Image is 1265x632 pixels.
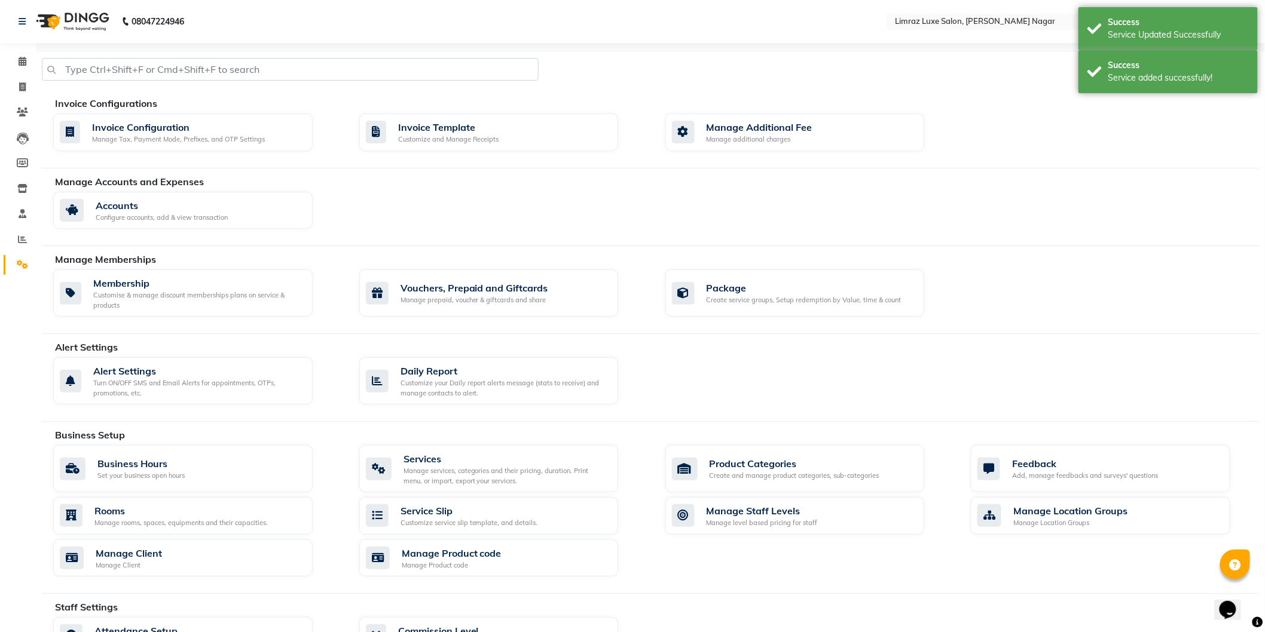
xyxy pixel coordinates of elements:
[93,378,303,398] div: Turn ON/OFF SMS and Email Alerts for appointments, OTPs, promotions, etc.
[53,113,341,151] a: Invoice ConfigurationManage Tax, Payment Mode, Prefixes, and OTP Settings
[93,290,303,310] div: Customise & manage discount memberships plans on service & products
[1108,59,1249,72] div: Success
[359,113,647,151] a: Invoice TemplateCustomize and Manage Receipts
[401,295,548,305] div: Manage prepaid, voucher & giftcards and share
[53,497,341,535] a: RoomsManage rooms, spaces, equipments and their capacities.
[1012,471,1158,481] div: Add, manage feedbacks and surveys' questions
[1013,504,1127,518] div: Manage Location Groups
[401,378,609,398] div: Customize your Daily report alerts message (stats to receive) and manage contacts to alert.
[971,445,1259,492] a: FeedbackAdd, manage feedbacks and surveys' questions
[1012,456,1158,471] div: Feedback
[96,198,228,213] div: Accounts
[401,518,538,528] div: Customize service slip template, and details.
[971,497,1259,535] a: Manage Location GroupsManage Location Groups
[93,276,303,290] div: Membership
[665,269,954,317] a: PackageCreate service groups, Setup redemption by Value, time & count
[96,213,228,223] div: Configure accounts, add & view transaction
[96,560,162,570] div: Manage Client
[92,134,265,145] div: Manage Tax, Payment Mode, Prefixes, and OTP Settings
[707,518,818,528] div: Manage level based pricing for staff
[359,539,647,577] a: Manage Product codeManage Product code
[53,539,341,577] a: Manage ClientManage Client
[1108,72,1249,84] div: Service added successfully!
[359,497,647,535] a: Service SlipCustomize service slip template, and details.
[402,546,502,560] div: Manage Product code
[1108,29,1249,41] div: Service Updated Successfully
[707,134,812,145] div: Manage additional charges
[94,518,268,528] div: Manage rooms, spaces, equipments and their capacities.
[97,456,185,471] div: Business Hours
[398,120,499,134] div: Invoice Template
[401,504,538,518] div: Service Slip
[53,357,341,404] a: Alert SettingsTurn ON/OFF SMS and Email Alerts for appointments, OTPs, promotions, etc.
[132,5,184,38] b: 08047224946
[1215,584,1253,620] iframe: chat widget
[1108,16,1249,29] div: Success
[404,452,609,466] div: Services
[707,281,902,295] div: Package
[42,58,539,81] input: Type Ctrl+Shift+F or Cmd+Shift+F to search
[30,5,112,38] img: logo
[710,471,879,481] div: Create and manage product categories, sub-categories
[401,281,548,295] div: Vouchers, Prepaid and Giftcards
[94,504,268,518] div: Rooms
[665,113,954,151] a: Manage Additional FeeManage additional charges
[53,445,341,492] a: Business HoursSet your business open hours
[707,295,902,305] div: Create service groups, Setup redemption by Value, time & count
[96,546,162,560] div: Manage Client
[92,120,265,134] div: Invoice Configuration
[710,456,879,471] div: Product Categories
[93,364,303,378] div: Alert Settings
[53,192,341,229] a: AccountsConfigure accounts, add & view transaction
[665,497,954,535] a: Manage Staff LevelsManage level based pricing for staff
[359,357,647,404] a: Daily ReportCustomize your Daily report alerts message (stats to receive) and manage contacts to ...
[404,466,609,486] div: Manage services, categories and their pricing, duration. Print menu, or import, export your servi...
[402,560,502,570] div: Manage Product code
[401,364,609,378] div: Daily Report
[1013,518,1127,528] div: Manage Location Groups
[359,445,647,492] a: ServicesManage services, categories and their pricing, duration. Print menu, or import, export yo...
[359,269,647,317] a: Vouchers, Prepaid and GiftcardsManage prepaid, voucher & giftcards and share
[707,504,818,518] div: Manage Staff Levels
[665,445,954,492] a: Product CategoriesCreate and manage product categories, sub-categories
[707,120,812,134] div: Manage Additional Fee
[398,134,499,145] div: Customize and Manage Receipts
[97,471,185,481] div: Set your business open hours
[53,269,341,317] a: MembershipCustomise & manage discount memberships plans on service & products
